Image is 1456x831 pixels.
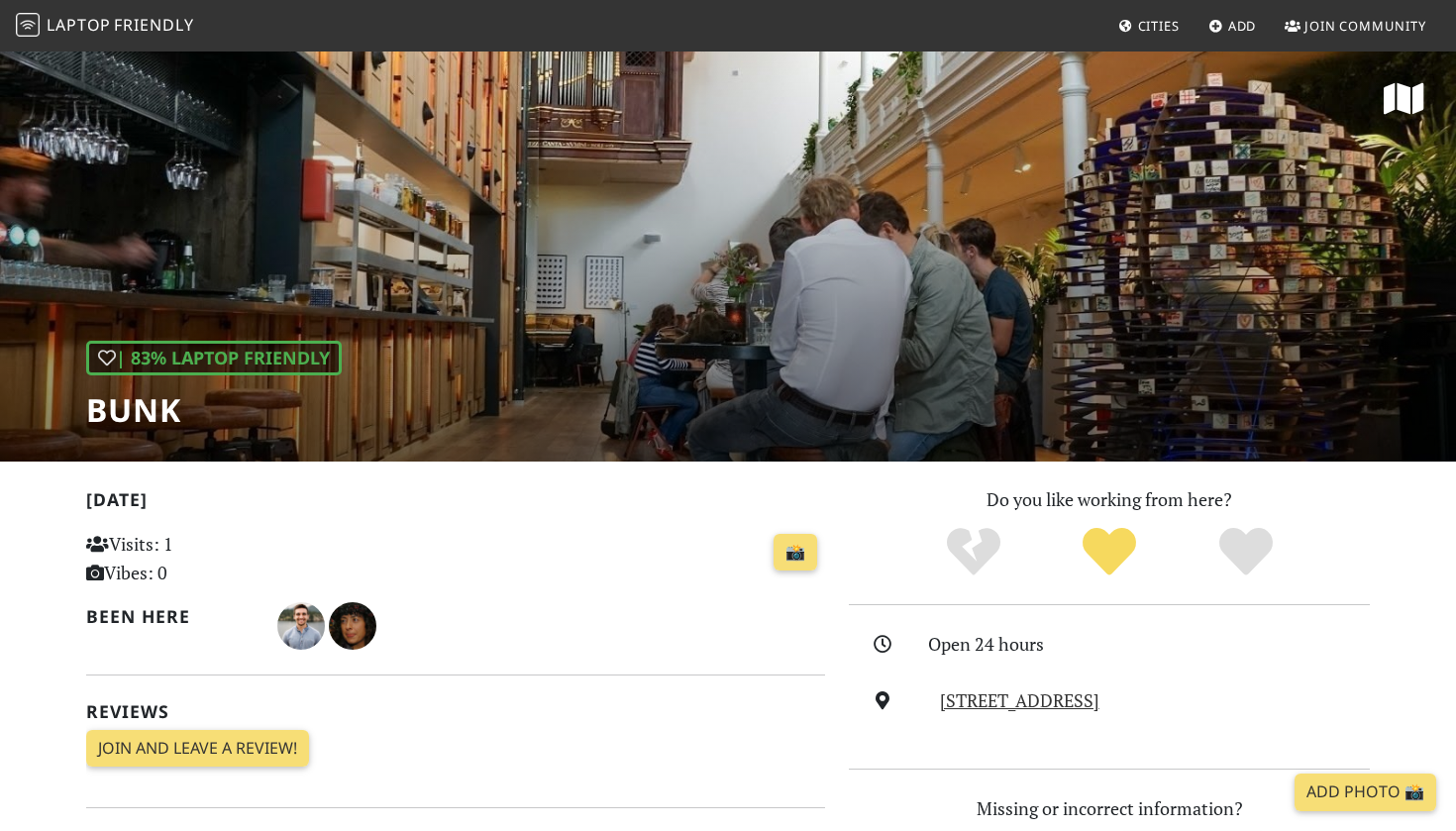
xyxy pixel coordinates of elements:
div: No [905,525,1042,579]
div: Yes [1041,525,1178,579]
h1: BUNK [86,391,342,429]
img: 2412-devan.jpg [277,602,325,650]
span: Laptop [47,14,111,36]
div: Definitely! [1178,525,1314,579]
h2: Been here [86,606,254,627]
img: LaptopFriendly [16,13,40,37]
a: [STREET_ADDRESS] [940,688,1099,712]
h2: [DATE] [86,489,825,518]
span: Friendly [114,14,193,36]
div: Open 24 hours [928,630,1382,659]
a: Add Photo 📸 [1295,774,1436,811]
p: Do you like working from here? [849,485,1370,514]
a: Join and leave a review! [86,730,309,768]
a: Add [1200,8,1265,44]
h2: Reviews [86,701,825,722]
a: LaptopFriendly LaptopFriendly [16,9,194,44]
span: Cities [1138,17,1180,35]
span: Add [1228,17,1257,35]
span: Vivi Ele [329,612,376,636]
div: | 83% Laptop Friendly [86,341,342,375]
span: Join Community [1304,17,1426,35]
p: Missing or incorrect information? [849,794,1370,823]
a: Join Community [1277,8,1434,44]
p: Visits: 1 Vibes: 0 [86,530,317,587]
span: Devan Pellow [277,612,329,636]
a: 📸 [774,534,817,571]
img: 1410-eleonora.jpg [329,602,376,650]
a: Cities [1110,8,1188,44]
